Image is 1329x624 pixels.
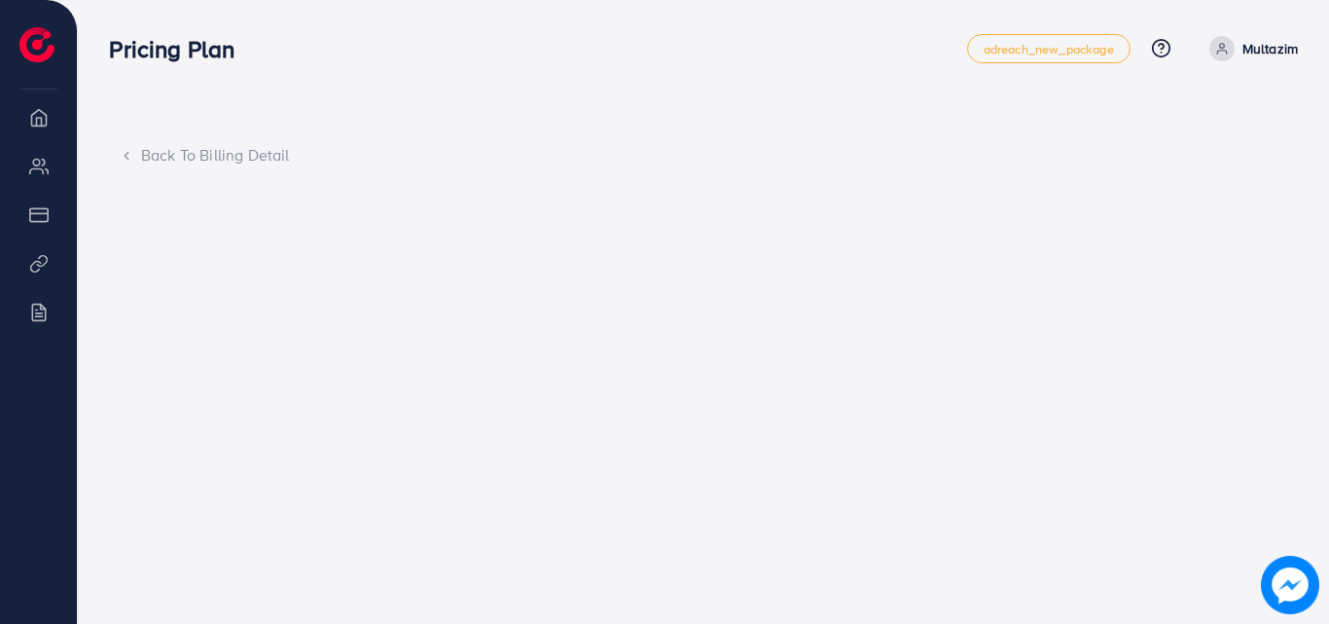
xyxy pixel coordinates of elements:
[1202,36,1298,61] a: Multazim
[1242,37,1298,60] p: Multazim
[109,35,250,63] h3: Pricing Plan
[120,144,1287,166] div: Back To Billing Detail
[967,34,1131,63] a: adreach_new_package
[984,43,1114,55] span: adreach_new_package
[19,27,54,62] img: logo
[1261,556,1319,614] img: image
